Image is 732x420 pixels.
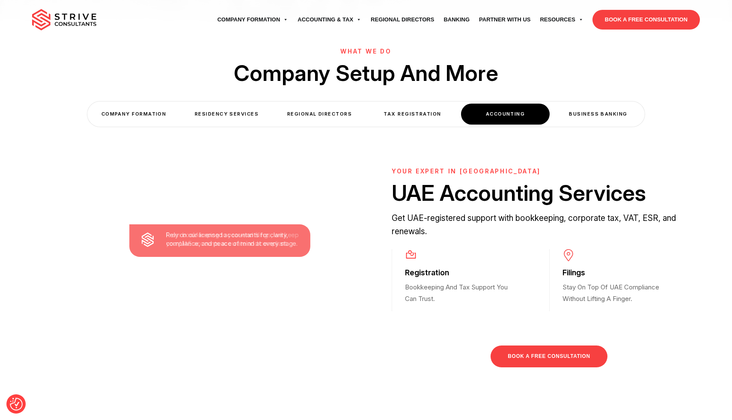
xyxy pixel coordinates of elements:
[592,10,700,30] a: BOOK A FREE CONSULTATION
[366,8,439,32] a: Regional Directors
[89,104,178,125] div: COMPANY FORMATION
[275,104,364,125] div: Regional Directors
[10,398,23,411] img: Revisit consent button
[474,8,535,32] a: Partner with Us
[392,168,706,175] h6: YOUR EXPERT IN [GEOGRAPHIC_DATA]
[562,282,675,304] p: Stay On Top Of UAE Compliance Without Lifting A Finger.
[405,268,518,278] h3: Registration
[461,104,550,125] div: Accounting
[392,178,706,208] h2: UAE Accounting Services
[182,104,271,125] div: Residency Services
[368,104,457,125] div: Tax Registration
[392,211,706,238] p: Get UAE-registered support with bookkeeping, corporate tax, VAT, ESR, and renewals.
[535,8,588,32] a: Resources
[293,8,366,32] a: Accounting & Tax
[439,8,474,32] a: Banking
[10,398,23,411] button: Consent Preferences
[562,268,675,278] h3: Filings
[129,224,310,257] div: Rely on our licensed accountants for clarity, compliance, and peace of mind at every stage.
[405,282,518,304] p: Bookkeeping And Tax Support You Can Trust.
[127,219,312,253] div: From bookkeeping to year-end filings, we keep your UAE accounts accurate and compliant.
[32,9,96,30] img: main-logo.svg
[554,104,643,125] div: Business Banking
[213,8,293,32] a: Company Formation
[491,346,607,367] a: BOOK A FREE CONSULTATION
